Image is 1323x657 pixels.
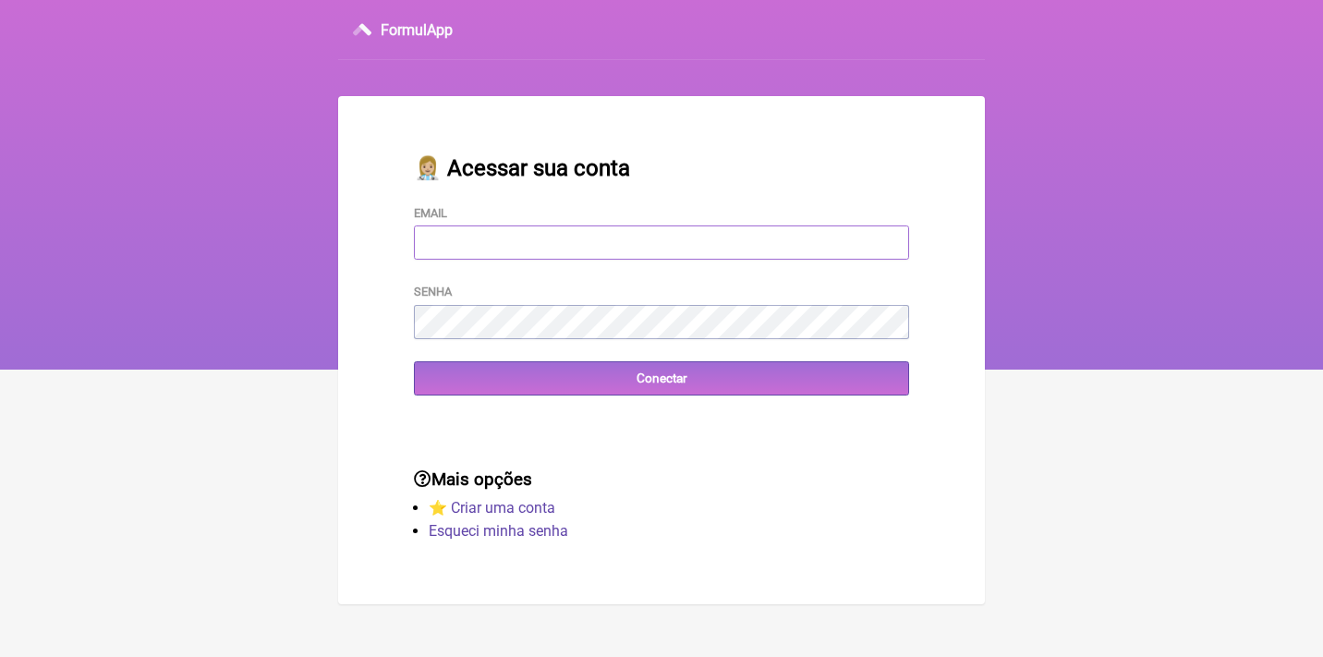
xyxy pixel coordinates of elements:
a: ⭐️ Criar uma conta [429,499,555,517]
h2: 👩🏼‍⚕️ Acessar sua conta [414,155,909,181]
h3: FormulApp [381,21,453,39]
label: Senha [414,285,452,298]
label: Email [414,206,447,220]
h3: Mais opções [414,469,909,490]
input: Conectar [414,361,909,395]
a: Esqueci minha senha [429,522,568,540]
